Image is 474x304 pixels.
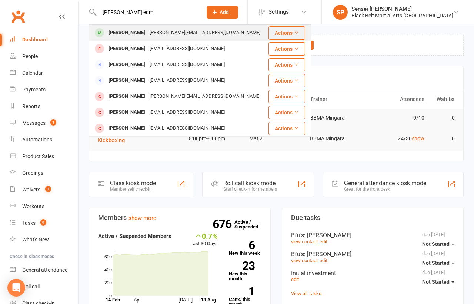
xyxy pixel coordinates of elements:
div: Great for the front desk [344,187,426,192]
a: view contact [291,258,318,263]
a: Calendar [10,65,78,81]
td: 24/30 [367,130,428,147]
strong: 1 [229,286,255,297]
span: 1 [50,119,56,126]
a: Reports [10,98,78,115]
td: Mat 2 [246,130,307,147]
a: edit [320,258,327,263]
div: Initial investment [291,270,454,277]
th: Attendees [367,90,428,109]
th: Waitlist [428,90,458,109]
div: 0.7% [190,232,218,240]
div: What's New [22,237,49,243]
div: Member self check-in [110,187,156,192]
td: 0/10 [367,109,428,127]
a: Payments [10,81,78,98]
h3: Due tasks [291,214,454,221]
a: People [10,48,78,65]
a: Messages 1 [10,115,78,131]
div: [PERSON_NAME] [106,75,147,86]
div: Staff check-in for members [223,187,277,192]
div: Messages [22,120,46,126]
button: Actions [268,26,305,40]
h3: Members [98,214,261,221]
div: Reports [22,103,40,109]
button: Not Started [422,275,454,288]
div: [PERSON_NAME][EMAIL_ADDRESS][DOMAIN_NAME] [147,91,263,102]
button: Actions [268,74,305,87]
div: Product Sales [22,153,54,159]
a: Roll call [10,278,78,295]
input: Search... [97,7,197,17]
a: Tasks 9 [10,215,78,231]
div: [PERSON_NAME][EMAIL_ADDRESS][DOMAIN_NAME] [147,27,263,38]
span: 3 [45,186,51,192]
div: Black Belt Martial Arts [GEOGRAPHIC_DATA] [351,12,453,19]
div: General attendance [22,267,67,273]
span: : [PERSON_NAME] [304,251,351,258]
button: Actions [268,42,305,56]
a: 6New this week [229,241,261,255]
div: Payments [22,87,46,93]
div: Roll call [22,284,40,290]
span: Kickboxing [98,137,125,144]
strong: 23 [229,260,255,271]
div: Waivers [22,187,40,193]
a: Workouts [10,198,78,215]
div: [EMAIL_ADDRESS][DOMAIN_NAME] [147,75,227,86]
td: 0 [428,130,458,147]
div: Gradings [22,170,43,176]
td: 0 [428,109,458,127]
button: Not Started [422,256,454,270]
div: Dashboard [22,37,48,43]
div: Sensei [PERSON_NAME] [351,6,453,12]
div: [PERSON_NAME] [106,43,147,54]
strong: 676 [213,218,234,230]
a: edit [320,239,327,244]
a: Dashboard [10,31,78,48]
div: SP [333,5,348,20]
strong: 6 [229,240,255,251]
td: 8:00pm-9:00pm [186,130,246,147]
a: General attendance kiosk mode [10,262,78,278]
a: show more [128,215,156,221]
div: Tasks [22,220,36,226]
button: Kickboxing [98,136,130,145]
button: Add [207,6,238,19]
div: Automations [22,137,52,143]
th: Trainer [307,90,367,109]
a: Automations [10,131,78,148]
a: 676Active / Suspended [234,214,267,235]
a: show [412,136,424,141]
div: [EMAIL_ADDRESS][DOMAIN_NAME] [147,59,227,70]
a: 23New this month [229,261,261,281]
a: View all Tasks [291,291,321,296]
span: 9 [40,219,46,226]
strong: Active / Suspended Members [98,233,171,240]
button: Actions [268,122,305,135]
div: Calendar [22,70,43,76]
a: What's New [10,231,78,248]
div: [PERSON_NAME] [106,59,147,70]
div: General attendance kiosk mode [344,180,426,187]
div: [EMAIL_ADDRESS][DOMAIN_NAME] [147,43,227,54]
div: Class kiosk mode [110,180,156,187]
div: Open Intercom Messenger [7,279,25,297]
a: Clubworx [9,7,27,26]
button: Actions [268,58,305,71]
a: view contact [291,239,318,244]
a: Waivers 3 [10,181,78,198]
div: [PERSON_NAME] [106,91,147,102]
span: Not Started [422,241,450,247]
div: Workouts [22,203,44,209]
div: Last 30 Days [190,232,218,248]
span: : [PERSON_NAME] [304,232,351,239]
td: BBMA Mingara [307,130,367,147]
a: edit [291,277,299,282]
span: Not Started [422,260,450,266]
a: Gradings [10,165,78,181]
span: Settings [268,4,289,20]
button: Actions [268,106,305,119]
div: People [22,53,38,59]
a: Product Sales [10,148,78,165]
